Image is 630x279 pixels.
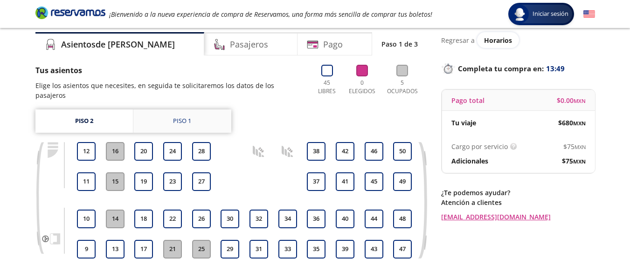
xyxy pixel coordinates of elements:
[35,6,105,20] i: Brand Logo
[546,63,565,74] span: 13:49
[134,172,153,191] button: 19
[278,210,297,228] button: 34
[106,240,125,259] button: 13
[307,240,325,259] button: 35
[451,142,508,151] p: Cargo por servicio
[133,109,231,133] a: Piso 1
[441,197,595,207] p: Atención a clientes
[336,172,354,191] button: 41
[365,240,383,259] button: 43
[192,240,211,259] button: 25
[573,158,586,165] small: MXN
[134,240,153,259] button: 17
[35,6,105,22] a: Brand Logo
[163,210,182,228] button: 22
[307,142,325,161] button: 38
[451,95,485,105] p: Pago total
[562,156,586,166] span: $ 75
[563,142,586,151] span: $ 75
[336,142,354,161] button: 42
[441,212,595,222] a: [EMAIL_ADDRESS][DOMAIN_NAME]
[393,172,412,191] button: 49
[441,35,475,45] p: Regresar a
[451,118,476,128] p: Tu viaje
[163,172,182,191] button: 23
[336,240,354,259] button: 39
[393,142,412,161] button: 50
[365,210,383,228] button: 44
[221,210,239,228] button: 30
[35,81,305,100] p: Elige los asientos que necesites, en seguida te solicitaremos los datos de los pasajeros
[134,142,153,161] button: 20
[323,38,343,51] h4: Pago
[173,116,191,126] div: Piso 1
[441,188,595,197] p: ¿Te podemos ayudar?
[484,36,512,45] span: Horarios
[365,142,383,161] button: 46
[192,142,211,161] button: 28
[441,62,595,75] p: Completa tu compra en :
[441,32,595,48] div: Regresar a ver horarios
[385,79,420,95] p: 5 Ocupados
[278,240,297,259] button: 33
[192,172,211,191] button: 27
[109,10,432,19] em: ¡Bienvenido a la nueva experiencia de compra de Reservamos, una forma más sencilla de comprar tus...
[575,143,586,150] small: MXN
[77,142,96,161] button: 12
[558,118,586,128] span: $ 680
[192,210,211,228] button: 26
[163,240,182,259] button: 21
[451,156,488,166] p: Adicionales
[365,172,383,191] button: 45
[249,240,268,259] button: 31
[249,210,268,228] button: 32
[393,210,412,228] button: 48
[230,38,268,51] h4: Pasajeros
[221,240,239,259] button: 29
[77,172,96,191] button: 11
[307,172,325,191] button: 37
[574,97,586,104] small: MXN
[529,9,572,19] span: Iniciar sesión
[106,172,125,191] button: 15
[35,109,133,133] a: Piso 2
[307,210,325,228] button: 36
[106,210,125,228] button: 14
[163,142,182,161] button: 24
[583,8,595,20] button: English
[336,210,354,228] button: 40
[77,240,96,259] button: 9
[346,79,378,95] p: 0 Elegidos
[393,240,412,259] button: 47
[77,210,96,228] button: 10
[557,95,586,105] span: $ 0.00
[573,120,586,127] small: MXN
[314,79,340,95] p: 45 Libres
[61,38,175,51] h4: Asientos de [PERSON_NAME]
[134,210,153,228] button: 18
[381,39,418,49] p: Paso 1 de 3
[106,142,125,161] button: 16
[35,65,305,76] p: Tus asientos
